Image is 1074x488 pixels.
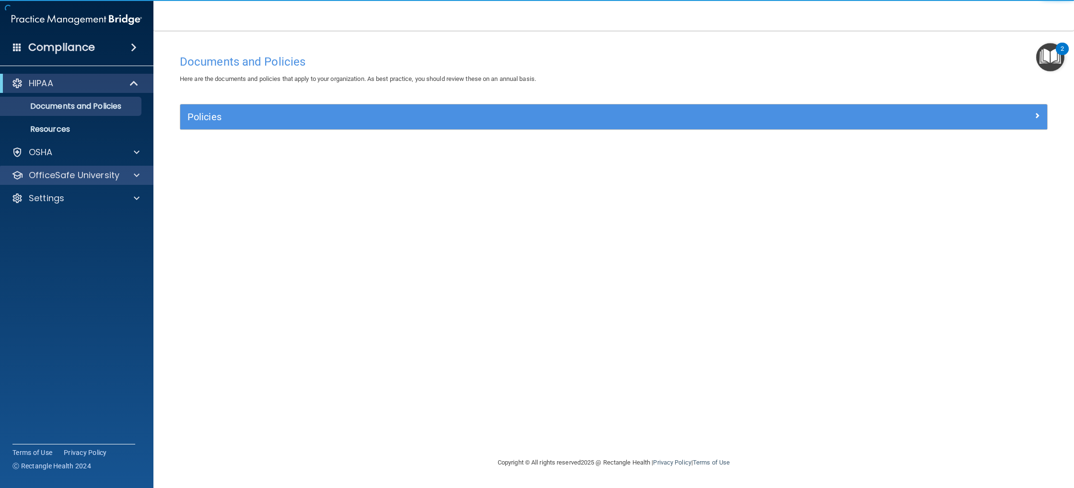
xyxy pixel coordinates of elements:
div: Copyright © All rights reserved 2025 @ Rectangle Health | | [439,447,789,478]
img: PMB logo [12,10,142,29]
p: Resources [6,125,137,134]
a: Settings [12,193,140,204]
button: Open Resource Center, 2 new notifications [1036,43,1064,71]
h4: Documents and Policies [180,56,1048,68]
a: Terms of Use [12,448,52,457]
a: Terms of Use [693,459,730,466]
p: OfficeSafe University [29,170,119,181]
a: OfficeSafe University [12,170,140,181]
p: OSHA [29,147,53,158]
p: Settings [29,193,64,204]
a: OSHA [12,147,140,158]
iframe: Drift Widget Chat Controller [908,420,1062,458]
p: Documents and Policies [6,102,137,111]
a: HIPAA [12,78,139,89]
h4: Compliance [28,41,95,54]
p: HIPAA [29,78,53,89]
a: Policies [187,109,1040,125]
span: Here are the documents and policies that apply to your organization. As best practice, you should... [180,75,536,82]
h5: Policies [187,112,823,122]
a: Privacy Policy [64,448,107,457]
a: Privacy Policy [653,459,691,466]
div: 2 [1061,49,1064,61]
span: Ⓒ Rectangle Health 2024 [12,461,91,471]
